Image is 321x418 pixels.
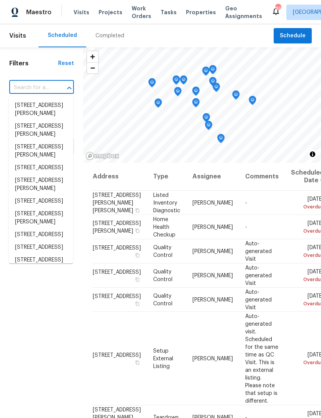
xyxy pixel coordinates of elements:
div: Map marker [172,75,180,87]
span: Auto-generated Visit [245,265,272,286]
div: Map marker [202,67,210,78]
span: [PERSON_NAME] [192,356,233,361]
button: Toggle attribution [308,150,317,159]
span: [STREET_ADDRESS] [93,245,141,250]
button: Copy Address [134,276,141,283]
li: [STREET_ADDRESS] [9,241,73,254]
span: [STREET_ADDRESS] [93,269,141,275]
button: Close [64,83,75,93]
span: [PERSON_NAME] [192,200,233,205]
button: Schedule [274,28,312,44]
span: Tasks [160,10,177,15]
span: Quality Control [153,269,172,282]
div: Map marker [212,83,220,95]
th: Address [92,163,147,191]
button: Copy Address [134,300,141,307]
li: [STREET_ADDRESS][PERSON_NAME] [9,120,73,141]
div: Map marker [202,113,210,125]
th: Type [147,163,186,191]
div: Map marker [180,75,187,87]
span: Quality Control [153,293,172,306]
span: Maestro [26,8,52,16]
span: [PERSON_NAME] [192,297,233,302]
span: [STREET_ADDRESS][PERSON_NAME] [93,220,141,233]
h1: Filters [9,60,58,67]
span: [PERSON_NAME] [192,248,233,254]
div: Map marker [148,78,156,90]
span: Zoom out [87,63,98,73]
span: Properties [186,8,216,16]
div: Map marker [192,87,200,98]
a: Mapbox homepage [85,152,119,160]
span: Home Health Checkup [153,216,176,237]
div: Map marker [249,96,256,108]
li: [STREET_ADDRESS][PERSON_NAME] [9,141,73,162]
span: Projects [99,8,122,16]
li: [STREET_ADDRESS] [9,195,73,208]
div: Map marker [232,90,240,102]
li: [STREET_ADDRESS] [9,162,73,174]
div: Map marker [154,98,162,110]
li: [STREET_ADDRESS] [9,228,73,241]
span: Schedule [280,31,306,41]
span: Auto-generated visit. Scheduled for the same time as QC Visit. This is an external listing. Pleas... [245,313,278,403]
th: Comments [239,163,285,191]
input: Search for an address... [9,82,52,94]
div: Reset [58,60,74,67]
button: Copy Address [134,359,141,366]
div: 86 [275,5,281,12]
div: Completed [95,32,124,40]
div: Map marker [217,134,225,146]
span: Auto-generated Visit [245,289,272,310]
span: - [245,224,247,230]
span: Setup External Listing [153,348,173,369]
span: - [245,200,247,205]
button: Copy Address [134,207,141,213]
div: Scheduled [48,32,77,39]
button: Copy Address [134,227,141,234]
span: [PERSON_NAME] [192,273,233,278]
li: [STREET_ADDRESS] [9,254,73,266]
span: Toggle attribution [310,150,315,158]
span: [STREET_ADDRESS] [93,293,141,299]
button: Copy Address [134,251,141,258]
span: [STREET_ADDRESS][PERSON_NAME][PERSON_NAME] [93,192,141,213]
li: [STREET_ADDRESS][PERSON_NAME] [9,99,73,120]
div: Map marker [174,87,182,99]
span: Listed Inventory Diagnostic [153,192,180,213]
div: Map marker [192,98,200,110]
div: Map marker [209,77,217,89]
li: [STREET_ADDRESS][PERSON_NAME] [9,174,73,195]
div: Map marker [205,121,212,133]
button: Zoom in [87,51,98,62]
button: Zoom out [87,62,98,73]
span: Quality Control [153,245,172,258]
span: [PERSON_NAME] [192,224,233,230]
span: Auto-generated Visit [245,241,272,261]
th: Assignee [186,163,239,191]
span: Visits [74,8,89,16]
span: Work Orders [132,5,151,20]
span: Geo Assignments [225,5,262,20]
li: [STREET_ADDRESS][PERSON_NAME] [9,208,73,228]
span: Visits [9,27,26,44]
div: Map marker [209,65,217,77]
span: [STREET_ADDRESS] [93,352,141,358]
